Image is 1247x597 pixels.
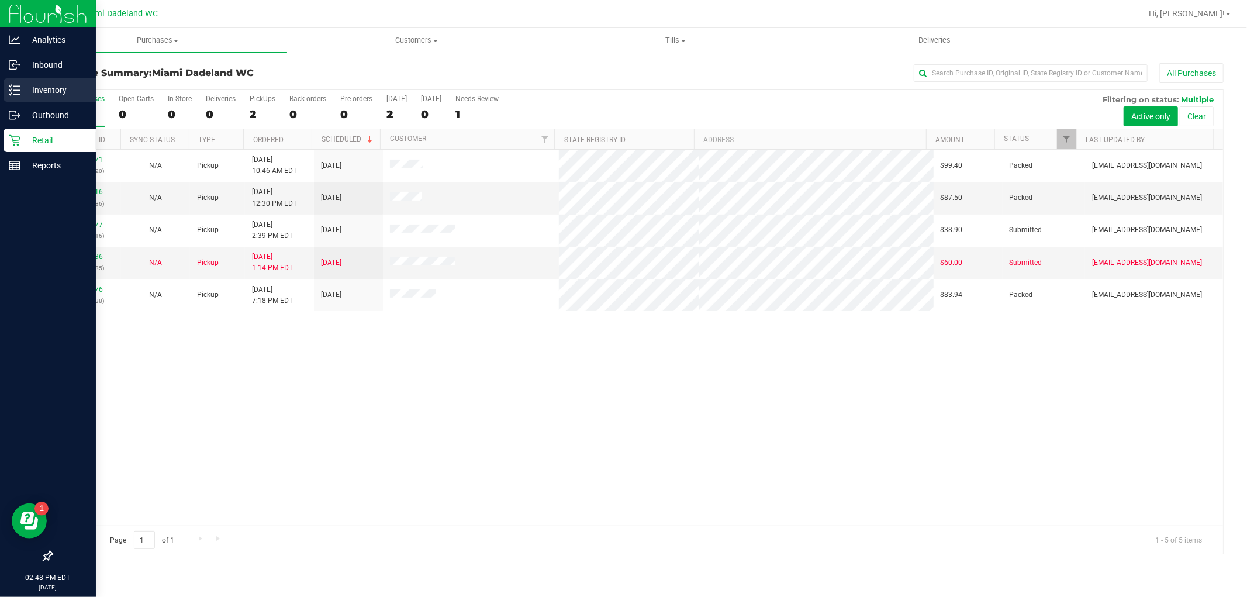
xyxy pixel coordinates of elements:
a: Customers [287,28,546,53]
span: [DATE] [321,160,341,171]
span: Not Applicable [149,226,162,234]
p: Reports [20,158,91,172]
span: Not Applicable [149,291,162,299]
a: Filter [1057,129,1076,149]
a: Type [198,136,215,144]
span: Pickup [197,160,219,171]
a: 11838816 [70,188,103,196]
div: Pre-orders [340,95,372,103]
span: [EMAIL_ADDRESS][DOMAIN_NAME] [1092,192,1202,203]
inline-svg: Inventory [9,84,20,96]
span: Packed [1010,160,1033,171]
button: All Purchases [1159,63,1224,83]
span: Submitted [1010,257,1042,268]
div: Back-orders [289,95,326,103]
p: [DATE] [5,583,91,592]
div: Needs Review [455,95,499,103]
p: Analytics [20,33,91,47]
span: Filtering on status: [1103,95,1179,104]
div: PickUps [250,95,275,103]
button: N/A [149,257,162,268]
iframe: Resource center unread badge [34,502,49,516]
div: 0 [206,108,236,121]
div: 2 [250,108,275,121]
input: Search Purchase ID, Original ID, State Registry ID or Customer Name... [914,64,1148,82]
inline-svg: Retail [9,134,20,146]
h3: Purchase Summary: [51,68,442,78]
a: Scheduled [322,135,375,143]
span: [DATE] 2:39 PM EDT [252,219,293,241]
div: 0 [168,108,192,121]
div: 0 [289,108,326,121]
span: [DATE] 12:30 PM EDT [252,187,297,209]
inline-svg: Inbound [9,59,20,71]
div: 2 [386,108,407,121]
span: Hi, [PERSON_NAME]! [1149,9,1225,18]
span: [DATE] 10:46 AM EDT [252,154,297,177]
span: $99.40 [941,160,963,171]
span: Tills [547,35,804,46]
th: Address [694,129,926,150]
span: Multiple [1181,95,1214,104]
span: Submitted [1010,225,1042,236]
button: Active only [1124,106,1178,126]
div: [DATE] [386,95,407,103]
span: Purchases [28,35,287,46]
a: Ordered [253,136,284,144]
a: Customer [390,134,426,143]
span: Not Applicable [149,258,162,267]
span: Miami Dadeland WC [152,67,254,78]
a: Amount [935,136,965,144]
span: $38.90 [941,225,963,236]
button: N/A [149,225,162,236]
span: 1 - 5 of 5 items [1146,531,1211,548]
span: [DATE] [321,289,341,301]
button: N/A [149,192,162,203]
span: $60.00 [941,257,963,268]
iframe: Resource center [12,503,47,539]
p: Retail [20,133,91,147]
input: 1 [134,531,155,549]
a: 11837971 [70,156,103,164]
a: Last Updated By [1086,136,1145,144]
span: [DATE] [321,192,341,203]
span: $83.94 [941,289,963,301]
a: Purchases [28,28,287,53]
span: Pickup [197,225,219,236]
span: Packed [1010,192,1033,203]
a: Deliveries [805,28,1064,53]
a: Tills [546,28,805,53]
span: Page of 1 [100,531,184,549]
p: Inventory [20,83,91,97]
div: 0 [421,108,441,121]
span: Deliveries [903,35,966,46]
button: Clear [1180,106,1214,126]
span: [EMAIL_ADDRESS][DOMAIN_NAME] [1092,289,1202,301]
a: Sync Status [130,136,175,144]
span: [EMAIL_ADDRESS][DOMAIN_NAME] [1092,257,1202,268]
span: Customers [288,35,545,46]
div: Deliveries [206,95,236,103]
button: N/A [149,289,162,301]
span: [EMAIL_ADDRESS][DOMAIN_NAME] [1092,225,1202,236]
span: [DATE] [321,257,341,268]
div: [DATE] [421,95,441,103]
div: Open Carts [119,95,154,103]
div: 0 [119,108,154,121]
a: 11839977 [70,220,103,229]
span: [DATE] 1:14 PM EDT [252,251,293,274]
span: [DATE] 7:18 PM EDT [252,284,293,306]
span: Pickup [197,257,219,268]
div: 0 [340,108,372,121]
a: Status [1004,134,1029,143]
span: Miami Dadeland WC [81,9,158,19]
p: Outbound [20,108,91,122]
span: Pickup [197,192,219,203]
div: In Store [168,95,192,103]
inline-svg: Analytics [9,34,20,46]
a: 11833936 [70,253,103,261]
span: Pickup [197,289,219,301]
span: $87.50 [941,192,963,203]
span: Packed [1010,289,1033,301]
span: Not Applicable [149,161,162,170]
